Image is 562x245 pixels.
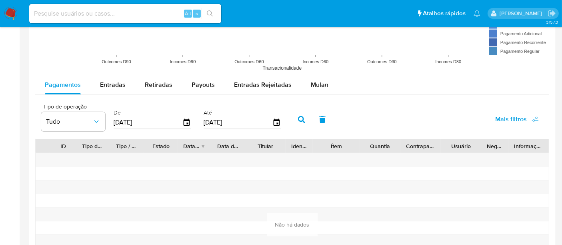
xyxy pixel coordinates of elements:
[185,10,191,17] span: Alt
[29,8,221,19] input: Pesquise usuários ou casos...
[474,10,480,17] a: Notificações
[546,19,558,25] span: 3.157.3
[196,10,198,17] span: s
[202,8,218,19] button: search-icon
[423,9,466,18] span: Atalhos rápidos
[500,10,545,17] p: renato.lopes@mercadopago.com.br
[548,9,556,18] a: Sair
